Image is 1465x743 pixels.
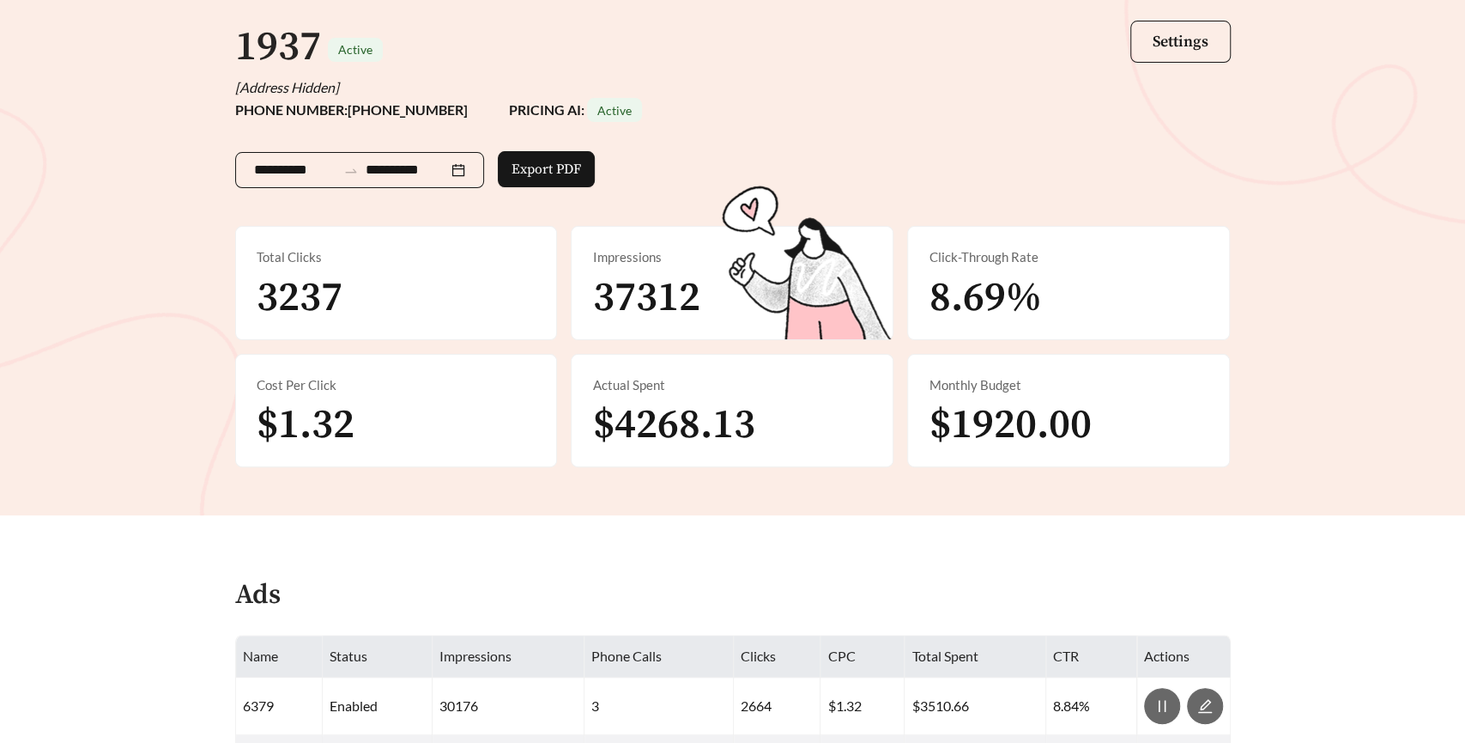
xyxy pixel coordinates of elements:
[343,163,359,179] span: swap-right
[929,247,1208,267] div: Click-Through Rate
[597,103,632,118] span: Active
[1153,32,1208,52] span: Settings
[257,247,536,267] div: Total Clicks
[827,648,855,664] span: CPC
[330,697,378,714] span: enabled
[343,162,359,178] span: to
[512,159,581,180] span: Export PDF
[905,678,1046,735] td: $3510.66
[820,678,905,735] td: $1.32
[433,636,584,678] th: Impressions
[243,697,274,714] a: 6379
[584,636,734,678] th: Phone Calls
[929,399,1091,451] span: $1920.00
[509,101,642,118] strong: PRICING AI:
[592,247,872,267] div: Impressions
[323,636,433,678] th: Status
[257,272,342,324] span: 3237
[592,399,754,451] span: $4268.13
[929,272,1041,324] span: 8.69%
[1137,636,1231,678] th: Actions
[235,21,321,73] h1: 1937
[592,272,699,324] span: 37312
[592,375,872,395] div: Actual Spent
[1053,648,1079,664] span: CTR
[235,101,468,118] strong: PHONE NUMBER: [PHONE_NUMBER]
[1187,697,1223,714] a: edit
[584,678,734,735] td: 3
[498,151,595,187] button: Export PDF
[433,678,584,735] td: 30176
[235,79,339,95] i: [Address Hidden]
[734,636,821,678] th: Clicks
[235,581,281,611] h4: Ads
[257,399,354,451] span: $1.32
[929,375,1208,395] div: Monthly Budget
[1046,678,1136,735] td: 8.84%
[1187,688,1223,724] button: edit
[734,678,821,735] td: 2664
[905,636,1046,678] th: Total Spent
[257,375,536,395] div: Cost Per Click
[338,42,372,57] span: Active
[1130,21,1231,63] button: Settings
[236,636,324,678] th: Name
